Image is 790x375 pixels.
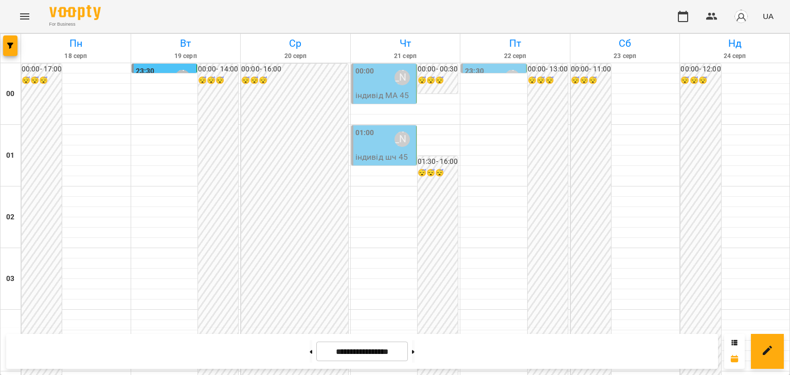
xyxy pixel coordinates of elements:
[355,127,374,139] label: 01:00
[462,51,568,61] h6: 22 серп
[6,212,14,223] h6: 02
[23,51,129,61] h6: 18 серп
[571,64,611,75] h6: 00:00 - 11:00
[759,7,778,26] button: UA
[241,64,348,75] h6: 00:00 - 16:00
[6,273,14,285] h6: 03
[241,75,348,86] h6: 😴😴😴
[680,75,721,86] h6: 😴😴😴
[394,132,410,147] div: Мосюра Лариса
[6,150,14,161] h6: 01
[505,70,520,85] div: Мосюра Лариса
[352,51,459,61] h6: 21 серп
[198,75,238,86] h6: 😴😴😴
[6,88,14,100] h6: 00
[462,35,568,51] h6: Пт
[734,9,748,24] img: avatar_s.png
[528,75,568,86] h6: 😴😴😴
[572,35,678,51] h6: Сб
[133,35,239,51] h6: Вт
[175,70,190,85] div: Мосюра Лариса
[22,75,62,86] h6: 😴😴😴
[352,35,459,51] h6: Чт
[22,64,62,75] h6: 00:00 - 17:00
[355,151,414,188] p: індивід шч 45 хв - Горпинич Вероніка
[418,75,458,86] h6: 😴😴😴
[355,89,414,126] p: індивід МА 45 хв - Сугоняко Платон
[12,4,37,29] button: Menu
[394,70,410,85] div: Мосюра Лариса
[572,51,678,61] h6: 23 серп
[418,64,458,75] h6: 00:00 - 00:30
[680,64,721,75] h6: 00:00 - 12:00
[49,21,101,28] span: For Business
[49,5,101,20] img: Voopty Logo
[763,11,774,22] span: UA
[355,66,374,77] label: 00:00
[242,35,349,51] h6: Ср
[681,51,788,61] h6: 24 серп
[571,75,611,86] h6: 😴😴😴
[418,167,458,179] h6: 😴😴😴
[418,156,458,167] h6: 01:30 - 16:00
[242,51,349,61] h6: 20 серп
[23,35,129,51] h6: Пн
[465,66,484,77] label: 23:30
[136,66,155,77] label: 23:30
[528,64,568,75] h6: 00:00 - 13:00
[198,64,238,75] h6: 00:00 - 14:00
[133,51,239,61] h6: 19 серп
[681,35,788,51] h6: Нд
